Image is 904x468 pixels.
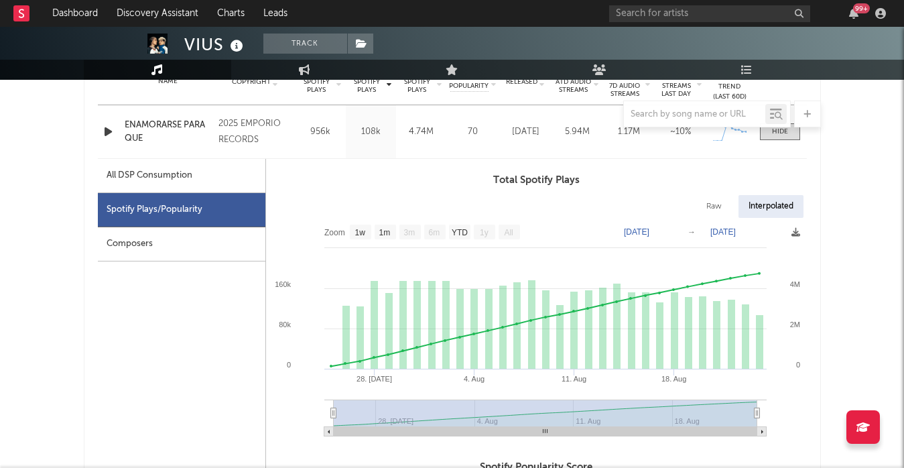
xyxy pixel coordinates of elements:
text: 160k [275,280,291,288]
text: 1m [379,228,390,237]
span: Last Day Spotify Plays [349,70,385,94]
div: Raw [696,195,732,218]
div: Composers [98,227,265,261]
text: 11. Aug [561,375,586,383]
div: 70 [450,125,497,139]
text: 3m [403,228,415,237]
text: 0 [286,361,290,369]
text: Zoom [324,228,345,237]
text: 1y [480,228,489,237]
div: ~ 10 % [658,125,703,139]
div: 4.74M [399,125,443,139]
span: ATD Spotify Plays [399,70,435,94]
text: 18. Aug [661,375,686,383]
text: All [504,228,513,237]
span: Spotify Popularity [449,71,489,91]
button: 99+ [849,8,858,19]
div: Spotify Plays/Popularity [98,193,265,227]
text: 80k [279,320,291,329]
text: YTD [451,228,467,237]
div: 99 + [853,3,870,13]
div: [DATE] [503,125,548,139]
text: 6m [428,228,440,237]
div: Global Streaming Trend (Last 60D) [710,62,750,102]
text: [DATE] [624,227,649,237]
div: 5.94M [555,125,600,139]
span: Copyright [232,78,271,86]
div: 956k [299,125,342,139]
text: 2M [789,320,799,329]
a: ENAMORARSE PARA QUE [125,119,212,145]
text: → [688,227,696,237]
div: All DSP Consumption [107,168,192,184]
input: Search by song name or URL [624,109,765,120]
button: Track [263,34,347,54]
div: 108k [349,125,393,139]
input: Search for artists [609,5,810,22]
text: 1w [354,228,365,237]
div: All DSP Consumption [98,159,265,193]
span: 7 Day Spotify Plays [299,70,334,94]
span: Released [506,78,537,86]
div: Interpolated [738,195,803,218]
div: 1.17M [606,125,651,139]
span: Estimated % Playlist Streams Last Day [658,66,695,98]
div: VIUS [184,34,247,56]
h3: Total Spotify Plays [266,172,807,188]
text: 4. Aug [463,375,484,383]
div: Name [125,76,212,86]
text: [DATE] [710,227,736,237]
span: Global Rolling 7D Audio Streams [606,66,643,98]
span: Global ATD Audio Streams [555,70,592,94]
text: 28. [DATE] [357,375,392,383]
div: 2025 EMPORIO RECORDS [218,116,292,148]
text: 0 [795,361,799,369]
text: 4M [789,280,799,288]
